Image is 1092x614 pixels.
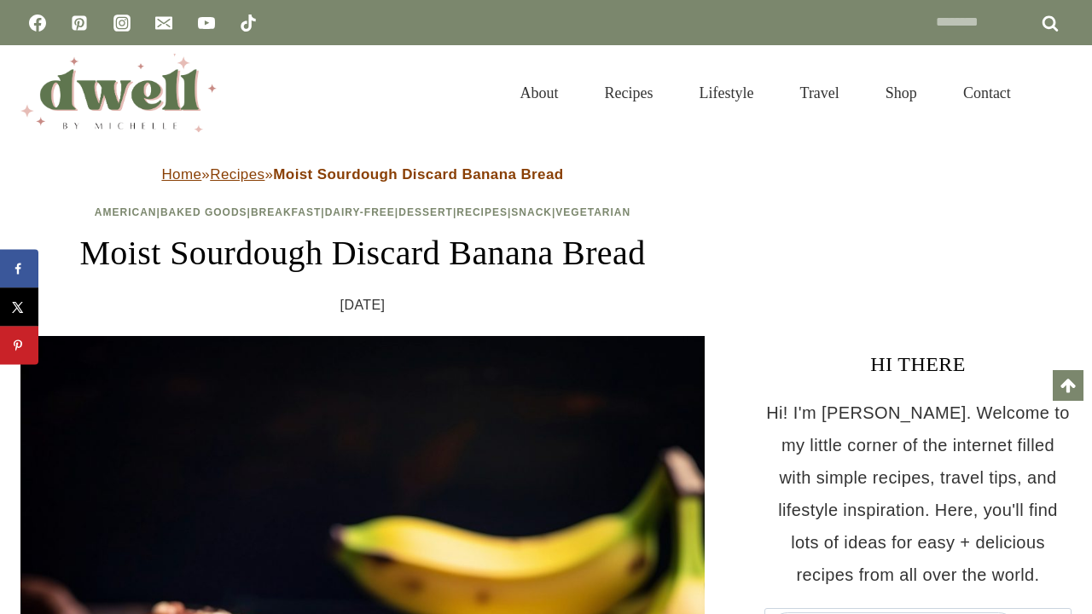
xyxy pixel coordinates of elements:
a: American [95,206,157,218]
a: Travel [777,63,863,123]
time: [DATE] [340,293,386,318]
a: Home [161,166,201,182]
a: Breakfast [251,206,321,218]
strong: Moist Sourdough Discard Banana Bread [273,166,563,182]
a: Recipes [210,166,264,182]
h3: HI THERE [764,349,1072,379]
a: Recipes [582,63,677,123]
span: | | | | | | | [95,206,630,218]
a: Facebook [20,6,55,40]
p: Hi! I'm [PERSON_NAME]. Welcome to my little corner of the internet filled with simple recipes, tr... [764,397,1072,591]
a: Shop [863,63,940,123]
a: Recipes [456,206,508,218]
button: View Search Form [1043,78,1072,107]
img: DWELL by michelle [20,54,217,132]
nav: Primary Navigation [497,63,1034,123]
a: Vegetarian [555,206,630,218]
span: » » [161,166,563,182]
a: TikTok [231,6,265,40]
a: YouTube [189,6,224,40]
a: About [497,63,582,123]
a: Lifestyle [677,63,777,123]
a: Pinterest [62,6,96,40]
h1: Moist Sourdough Discard Banana Bread [20,228,705,279]
a: Email [147,6,181,40]
a: Scroll to top [1053,370,1083,401]
a: Baked Goods [160,206,247,218]
a: Contact [940,63,1034,123]
a: Dessert [398,206,453,218]
a: Snack [511,206,552,218]
a: Dairy-Free [325,206,395,218]
a: Instagram [105,6,139,40]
